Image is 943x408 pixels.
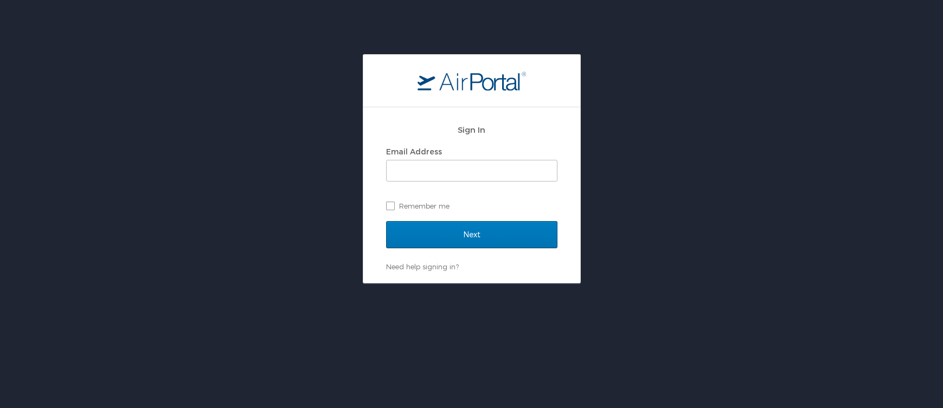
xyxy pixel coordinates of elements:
[386,124,557,136] h2: Sign In
[418,71,526,90] img: logo
[386,198,557,214] label: Remember me
[386,221,557,248] input: Next
[386,147,442,156] label: Email Address
[386,262,459,271] a: Need help signing in?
